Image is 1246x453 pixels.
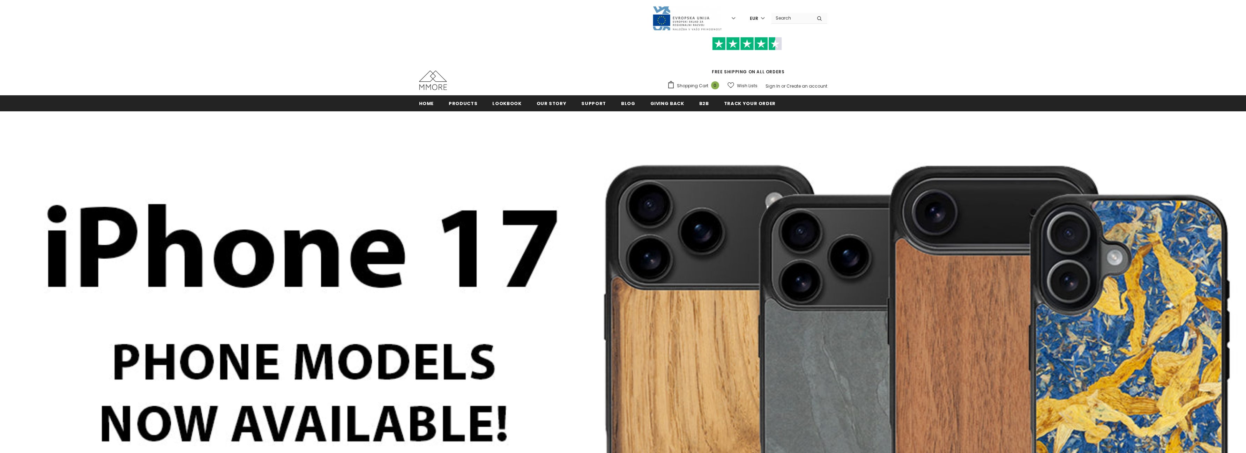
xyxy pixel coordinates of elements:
[781,83,785,89] span: or
[667,40,827,75] span: FREE SHIPPING ON ALL ORDERS
[711,81,719,89] span: 0
[449,100,477,107] span: Products
[786,83,827,89] a: Create an account
[621,100,635,107] span: Blog
[750,15,758,22] span: EUR
[419,95,434,111] a: Home
[581,95,606,111] a: support
[677,82,708,89] span: Shopping Cart
[537,95,567,111] a: Our Story
[492,95,521,111] a: Lookbook
[650,95,684,111] a: Giving back
[667,50,827,68] iframe: Customer reviews powered by Trustpilot
[652,6,722,31] img: Javni Razpis
[724,95,776,111] a: Track your order
[537,100,567,107] span: Our Story
[728,80,758,92] a: Wish Lists
[699,100,709,107] span: B2B
[621,95,635,111] a: Blog
[419,100,434,107] span: Home
[419,70,447,90] img: MMORE Cases
[766,83,780,89] a: Sign In
[724,100,776,107] span: Track your order
[667,81,723,91] a: Shopping Cart 0
[581,100,606,107] span: support
[712,37,782,51] img: Trust Pilot Stars
[652,15,722,21] a: Javni Razpis
[737,82,758,89] span: Wish Lists
[699,95,709,111] a: B2B
[771,13,812,23] input: Search Site
[449,95,477,111] a: Products
[650,100,684,107] span: Giving back
[492,100,521,107] span: Lookbook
